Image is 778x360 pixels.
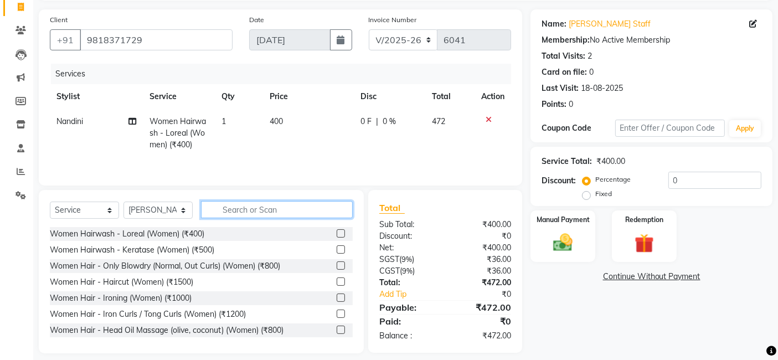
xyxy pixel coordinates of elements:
div: Women Hair - Head Oil Massage (olive, coconut) (Women) (₹800) [50,325,284,336]
th: Action [475,84,511,109]
span: SGST [379,254,399,264]
input: Search or Scan [201,201,353,218]
div: Membership: [542,34,590,46]
div: ₹472.00 [445,277,519,289]
label: Client [50,15,68,25]
div: 18-08-2025 [581,83,623,94]
label: Fixed [595,189,612,199]
span: 0 % [383,116,396,127]
div: Payable: [371,301,445,314]
span: 9% [401,255,412,264]
div: Card on file: [542,66,587,78]
span: 1 [221,116,226,126]
label: Manual Payment [537,215,590,225]
span: Nandini [56,116,83,126]
label: Redemption [625,215,663,225]
div: 0 [589,66,594,78]
div: ₹36.00 [445,265,519,277]
div: ₹472.00 [445,330,519,342]
th: Total [425,84,475,109]
div: ₹36.00 [445,254,519,265]
div: Name: [542,18,566,30]
button: +91 [50,29,81,50]
th: Disc [354,84,425,109]
div: Coupon Code [542,122,615,134]
div: Women Hairwash - Keratase (Women) (₹500) [50,244,214,256]
div: ₹400.00 [445,242,519,254]
th: Qty [215,84,263,109]
div: Service Total: [542,156,592,167]
div: Net: [371,242,445,254]
div: Discount: [371,230,445,242]
div: No Active Membership [542,34,761,46]
a: Continue Without Payment [533,271,770,282]
label: Percentage [595,174,631,184]
div: Women Hair - Only Blowdry (Normal, Out Curls) (Women) (₹800) [50,260,280,272]
div: Women Hair - Iron Curls / Tong Curls (Women) (₹1200) [50,308,246,320]
img: _cash.svg [547,232,579,254]
span: Total [379,202,405,214]
span: 472 [432,116,445,126]
input: Search by Name/Mobile/Email/Code [80,29,233,50]
div: Women Hair - Haircut (Women) (₹1500) [50,276,193,288]
img: _gift.svg [628,232,660,256]
div: ₹400.00 [445,219,519,230]
span: 0 F [360,116,372,127]
div: Women Hairwash - Loreal (Women) (₹400) [50,228,204,240]
div: Discount: [542,175,576,187]
div: Services [51,64,519,84]
div: Sub Total: [371,219,445,230]
span: | [376,116,378,127]
div: ₹0 [458,289,520,300]
div: Total: [371,277,445,289]
div: 2 [588,50,592,62]
div: Total Visits: [542,50,585,62]
div: ₹0 [445,230,519,242]
span: 9% [402,266,413,275]
div: Balance : [371,330,445,342]
div: Paid: [371,315,445,328]
a: [PERSON_NAME] Staff [569,18,651,30]
th: Service [143,84,215,109]
div: ₹472.00 [445,301,519,314]
div: Last Visit: [542,83,579,94]
div: ( ) [371,265,445,277]
div: 0 [569,99,573,110]
div: ( ) [371,254,445,265]
div: Women Hair - Ironing (Women) (₹1000) [50,292,192,304]
a: Add Tip [371,289,457,300]
div: Points: [542,99,566,110]
th: Price [263,84,354,109]
span: CGST [379,266,400,276]
label: Invoice Number [369,15,417,25]
label: Date [249,15,264,25]
th: Stylist [50,84,143,109]
div: ₹0 [445,315,519,328]
button: Apply [729,120,761,137]
div: ₹400.00 [596,156,625,167]
span: Women Hairwash - Loreal (Women) (₹400) [150,116,206,150]
span: 400 [270,116,283,126]
input: Enter Offer / Coupon Code [615,120,725,137]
